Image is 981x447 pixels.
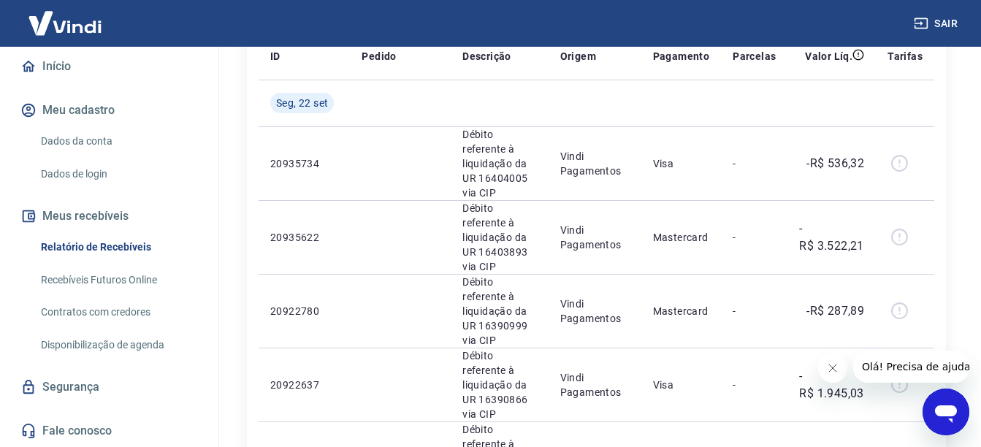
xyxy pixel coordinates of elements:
p: Visa [653,156,710,171]
iframe: Mensagem da empresa [853,351,969,383]
button: Meu cadastro [18,94,201,126]
p: Pedido [362,49,396,64]
a: Disponibilização de agenda [35,330,201,360]
p: Vindi Pagamentos [560,223,630,252]
p: ID [270,49,280,64]
p: Débito referente à liquidação da UR 16390866 via CIP [462,348,537,421]
p: - [733,304,776,318]
span: Seg, 22 set [276,96,328,110]
a: Fale conosco [18,415,201,447]
p: Tarifas [888,49,923,64]
p: -R$ 536,32 [806,155,864,172]
span: Olá! Precisa de ajuda? [9,10,123,22]
p: -R$ 287,89 [806,302,864,320]
p: Visa [653,378,710,392]
p: Mastercard [653,304,710,318]
p: Mastercard [653,230,710,245]
p: Vindi Pagamentos [560,370,630,400]
p: Vindi Pagamentos [560,297,630,326]
p: Origem [560,49,596,64]
a: Recebíveis Futuros Online [35,265,201,295]
iframe: Fechar mensagem [818,354,847,383]
p: 20935622 [270,230,338,245]
a: Dados de login [35,159,201,189]
a: Início [18,50,201,83]
p: Vindi Pagamentos [560,149,630,178]
p: Descrição [462,49,511,64]
p: Pagamento [653,49,710,64]
p: Débito referente à liquidação da UR 16403893 via CIP [462,201,537,274]
a: Segurança [18,371,201,403]
p: Parcelas [733,49,776,64]
button: Sair [911,10,963,37]
p: Débito referente à liquidação da UR 16390999 via CIP [462,275,537,348]
p: 20922780 [270,304,338,318]
a: Contratos com credores [35,297,201,327]
p: -R$ 3.522,21 [799,220,864,255]
p: -R$ 1.945,03 [799,367,864,402]
p: Débito referente à liquidação da UR 16404005 via CIP [462,127,537,200]
img: Vindi [18,1,112,45]
p: 20922637 [270,378,338,392]
p: - [733,230,776,245]
button: Meus recebíveis [18,200,201,232]
a: Relatório de Recebíveis [35,232,201,262]
p: - [733,378,776,392]
a: Dados da conta [35,126,201,156]
iframe: Botão para abrir a janela de mensagens [923,389,969,435]
p: - [733,156,776,171]
p: 20935734 [270,156,338,171]
p: Valor Líq. [805,49,852,64]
